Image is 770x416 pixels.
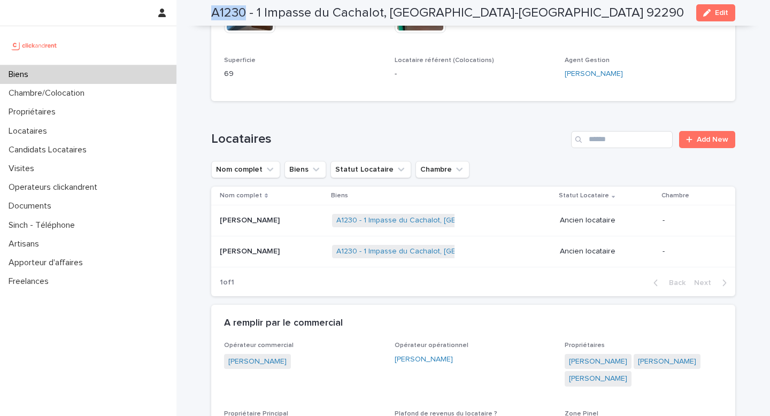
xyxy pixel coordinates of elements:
h2: A remplir par le commercial [224,318,343,329]
button: Next [690,278,735,288]
p: Statut Locataire [559,190,609,202]
button: Back [645,278,690,288]
p: Documents [4,201,60,211]
img: UCB0brd3T0yccxBKYDjQ [9,35,60,56]
a: [PERSON_NAME] [638,356,696,367]
p: Chambre/Colocation [4,88,93,98]
tr: [PERSON_NAME][PERSON_NAME] A1230 - 1 Impasse du Cachalot, [GEOGRAPHIC_DATA]-[GEOGRAPHIC_DATA] 922... [211,205,735,236]
p: Locataires [4,126,56,136]
button: Nom complet [211,161,280,178]
span: Back [663,279,686,287]
span: Propriétaires [565,342,605,349]
a: [PERSON_NAME] [569,373,627,384]
p: Nom complet [220,190,262,202]
h1: Locataires [211,132,567,147]
span: Opérateur commercial [224,342,294,349]
p: - [395,68,552,80]
p: 69 [224,68,382,80]
input: Search [571,131,673,148]
span: Opérateur opérationnel [395,342,468,349]
p: Biens [4,70,37,80]
button: Biens [284,161,326,178]
p: Propriétaires [4,107,64,117]
span: Add New [697,136,728,143]
p: Ancien locataire [560,247,654,256]
a: [PERSON_NAME] [228,356,287,367]
p: [PERSON_NAME] [220,214,282,225]
a: Add New [679,131,735,148]
a: [PERSON_NAME] [569,356,627,367]
p: - [663,247,718,256]
p: 1 of 1 [211,269,243,296]
p: - [663,216,718,225]
button: Chambre [415,161,469,178]
p: Visites [4,164,43,174]
button: Statut Locataire [330,161,411,178]
p: [PERSON_NAME] [220,245,282,256]
a: A1230 - 1 Impasse du Cachalot, [GEOGRAPHIC_DATA]-[GEOGRAPHIC_DATA] 92290 [336,247,619,256]
p: Ancien locataire [560,216,654,225]
span: Agent Gestion [565,57,610,64]
span: Locataire référent (Colocations) [395,57,494,64]
button: Edit [696,4,735,21]
a: [PERSON_NAME] [395,354,453,365]
a: [PERSON_NAME] [565,68,623,80]
p: Freelances [4,276,57,287]
p: Artisans [4,239,48,249]
p: Apporteur d'affaires [4,258,91,268]
p: Sinch - Téléphone [4,220,83,230]
p: Candidats Locataires [4,145,95,155]
span: Edit [715,9,728,17]
a: A1230 - 1 Impasse du Cachalot, [GEOGRAPHIC_DATA]-[GEOGRAPHIC_DATA] 92290 [336,216,619,225]
span: Next [694,279,718,287]
p: Biens [331,190,348,202]
tr: [PERSON_NAME][PERSON_NAME] A1230 - 1 Impasse du Cachalot, [GEOGRAPHIC_DATA]-[GEOGRAPHIC_DATA] 922... [211,236,735,267]
h2: A1230 - 1 Impasse du Cachalot, [GEOGRAPHIC_DATA]-[GEOGRAPHIC_DATA] 92290 [211,5,684,21]
p: Operateurs clickandrent [4,182,106,192]
p: Chambre [661,190,689,202]
span: Superficie [224,57,256,64]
